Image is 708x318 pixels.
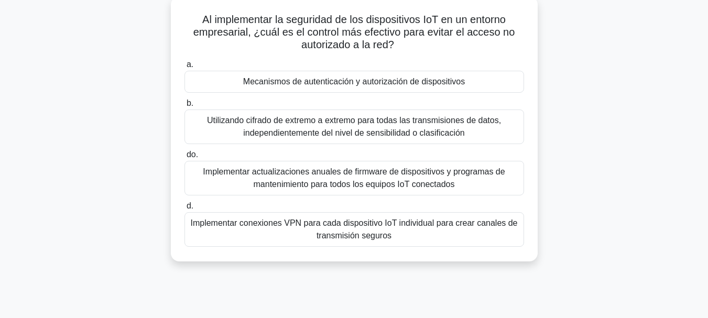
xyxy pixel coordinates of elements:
font: Implementar actualizaciones anuales de firmware de dispositivos y programas de mantenimiento para... [203,167,505,189]
font: Mecanismos de autenticación y autorización de dispositivos [243,77,465,86]
font: d. [187,201,193,210]
font: a. [187,60,193,69]
font: do. [187,150,198,159]
font: Al implementar la seguridad de los dispositivos IoT en un entorno empresarial, ¿cuál es el contro... [193,14,515,50]
font: b. [187,98,193,107]
font: Utilizando cifrado de extremo a extremo para todas las transmisiones de datos, independientemente... [207,116,501,137]
font: Implementar conexiones VPN para cada dispositivo IoT individual para crear canales de transmisión... [190,218,517,240]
